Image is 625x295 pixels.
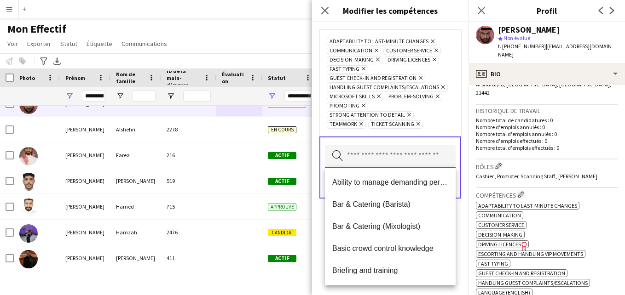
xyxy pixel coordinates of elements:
span: Actif [268,178,296,185]
button: Ouvrir le menu de filtre [268,92,276,100]
span: Actif [268,255,296,262]
div: [PERSON_NAME] [60,220,110,245]
a: Exporter [23,38,55,50]
span: Decision-making [330,57,374,64]
div: 2476 [161,220,216,245]
a: Communications [118,38,171,50]
button: Ouvrir le menu de filtre [116,92,124,100]
img: Abdulrahman Ghiasuddin [19,173,38,191]
input: ID de la main-d'œuvre Entrée de filtre [183,91,211,102]
div: 216 [161,142,216,168]
input: Prénom Entrée de filtre [82,91,105,102]
div: [PERSON_NAME] [60,194,110,219]
h3: Modifier les compétences [312,5,469,17]
span: Ticket scanning [371,121,414,128]
div: [PERSON_NAME] [60,142,110,168]
span: Bar & Catering (Mixologist) [332,222,448,231]
img: Abdulrahman Hamed [19,199,38,217]
a: Étiquette [83,38,116,50]
div: 411 [161,245,216,271]
div: 2278 [161,117,216,142]
span: Bar & Catering (Barista) [332,200,448,209]
h3: Historique de travail [476,107,618,115]
span: Cashier , Promoter, Scanning Staff , [PERSON_NAME] [476,173,597,180]
span: Basic crowd control knowledge [332,244,448,253]
span: En cours [268,126,296,133]
img: Abdulrahman Hassan [19,250,38,268]
span: Adaptability to last-minute changes [478,202,577,209]
div: 715 [161,194,216,219]
span: Communication [478,212,521,219]
span: problem-solving [388,93,434,101]
app-action-btn: Filtres avancés [38,56,49,67]
span: Exporter [27,40,51,48]
span: Candidat [268,229,296,236]
span: Communication [330,47,372,55]
span: Customer Service [478,221,524,228]
div: Hamzah [110,220,161,245]
span: Guest check-in and registration [478,270,565,277]
span: Guest check-in and registration [330,75,417,82]
div: [PERSON_NAME] [60,117,110,142]
span: Statut [60,40,77,48]
div: 519 [161,168,216,193]
span: Al shurafyia, [GEOGRAPHIC_DATA], [GEOGRAPHIC_DATA], 21442 [476,81,611,96]
div: Bio [469,63,625,85]
span: Actif [268,152,296,159]
p: Nombre d'emplois effectués : 0 [476,137,618,144]
span: Escorting and handling VIP movements [478,250,583,257]
div: Alshehri [110,117,161,142]
h3: Compétences [476,190,618,199]
img: Abdulrahman Hamzah [19,224,38,243]
span: Évaluation [222,71,246,85]
span: Driving licences [388,57,430,64]
span: | [EMAIL_ADDRESS][DOMAIN_NAME] [498,43,614,58]
span: Briefing and training [332,266,448,275]
span: t. [PHONE_NUMBER] [498,43,546,50]
span: Promoting [330,102,359,110]
span: Microsoft skills [330,93,375,101]
div: [PERSON_NAME] [110,245,161,271]
h3: Profil [469,5,625,17]
span: Voir [7,40,18,48]
div: [PERSON_NAME] [110,168,161,193]
span: Prénom [65,74,85,81]
div: [PERSON_NAME] [498,26,560,34]
span: Mon Effectif [7,22,66,36]
input: Nom de famille Entrée de filtre [133,91,156,102]
button: Ouvrir le menu de filtre [167,92,175,100]
span: Handling guest complaints/escalations [478,279,588,286]
span: Photo [19,74,35,81]
div: [PERSON_NAME] [60,245,110,271]
p: Nombre d'emplois annulés : 0 [476,124,618,130]
div: Hamed [110,194,161,219]
span: Fast typing [330,66,359,73]
span: Handling guest complaints/escalations [330,84,439,91]
div: Farea [110,142,161,168]
a: Voir [4,38,22,50]
span: Fast typing [478,260,508,267]
span: Approuvé [268,204,296,210]
img: Abdulrahman Farea [19,147,38,165]
span: Communications [122,40,167,48]
span: Teamwork [330,121,357,128]
span: Adaptability to last-minute changes [330,38,428,45]
span: Customer Service [386,47,432,55]
div: [PERSON_NAME] [60,168,110,193]
button: Ouvrir le menu de filtre [65,92,74,100]
span: Ability to manage demanding personalities [332,178,448,187]
p: Nombre total de candidatures : 0 [476,117,618,124]
p: Nombre total d'emplois annulés : 0 [476,130,618,137]
p: Nombre total d'emplois effectués : 0 [476,144,618,151]
span: Strong attention to detail [330,112,405,119]
span: Decision-making [478,231,522,238]
span: Nom de famille [116,71,145,85]
h3: Rôles [476,161,618,171]
span: Statut [268,74,286,81]
span: Driving licences [478,241,521,248]
span: ID de la main-d'œuvre [167,68,200,88]
a: Statut [57,38,81,50]
span: Non évalué [503,34,530,41]
span: Étiquette [87,40,112,48]
app-action-btn: Exporter en XLSX [52,56,63,67]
